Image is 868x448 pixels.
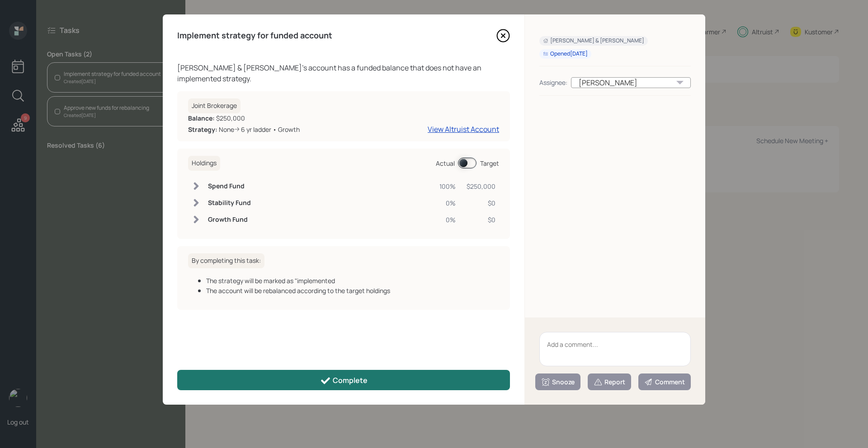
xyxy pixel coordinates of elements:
button: Complete [177,370,510,390]
div: $250,000 [188,113,300,123]
h4: Implement strategy for funded account [177,31,332,41]
h6: Growth Fund [208,216,251,224]
div: 0% [439,198,456,208]
b: Strategy: [188,125,217,134]
button: Snooze [535,373,580,390]
div: [PERSON_NAME] & [PERSON_NAME] [543,37,644,45]
h6: Spend Fund [208,182,251,190]
div: Snooze [541,378,575,387]
div: $0 [467,215,495,224]
button: Report [588,373,631,390]
h6: By completing this task: [188,253,264,268]
h6: Holdings [188,156,220,171]
div: 100% [439,182,456,191]
h6: Stability Fund [208,199,251,207]
a: View Altruist Account [428,124,499,134]
div: $0 [467,198,495,208]
div: None 6 yr ladder • Growth [188,125,300,134]
h6: Joint Brokerage [188,98,241,113]
div: [PERSON_NAME] [571,77,691,88]
div: Complete [320,375,368,386]
div: 0% [439,215,456,224]
div: Target [480,159,499,168]
div: [PERSON_NAME] & [PERSON_NAME] 's account has a funded balance that does not have an implemented s... [177,62,510,84]
div: Report [594,378,625,387]
div: Actual [436,159,455,168]
b: Balance: [188,114,215,122]
div: Comment [644,378,685,387]
div: The strategy will be marked as "implemented [206,276,499,285]
div: Assignee: [539,78,567,87]
div: $250,000 [467,182,495,191]
button: Comment [638,373,691,390]
div: The account will be rebalanced according to the target holdings [206,286,499,295]
div: Opened [DATE] [543,50,588,58]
